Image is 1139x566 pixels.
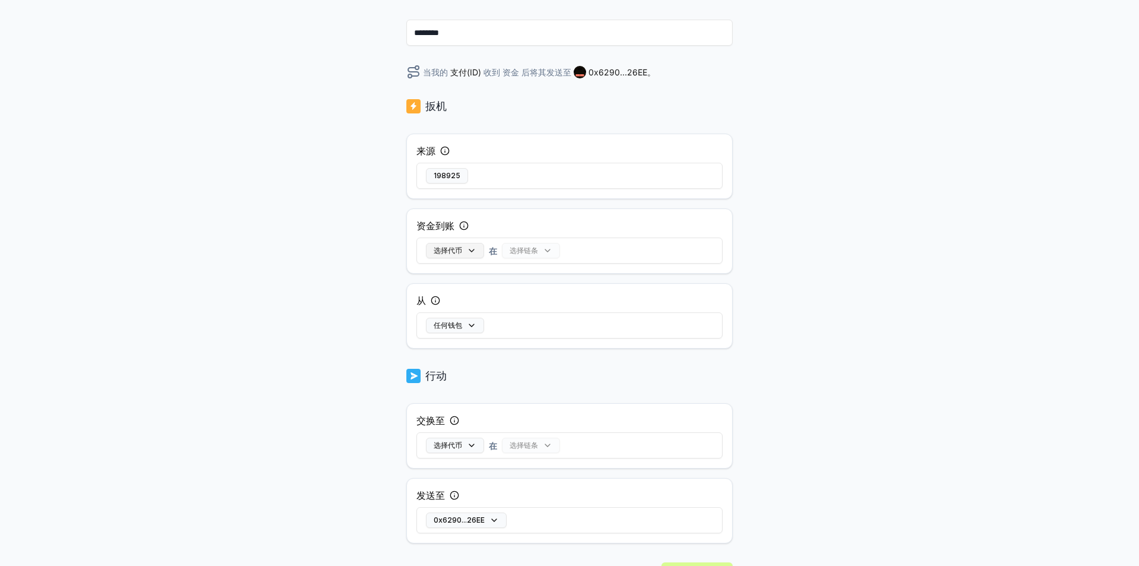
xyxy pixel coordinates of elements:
[426,318,484,333] button: 任何钱包
[588,67,647,77] font: 0x6290...26EE
[426,168,468,184] button: 198925
[489,441,497,451] font: 在
[647,67,656,77] font: 。
[416,415,445,426] font: 交换至
[502,67,519,77] font: 资金
[406,98,421,115] img: 标识
[426,513,507,528] button: 0x6290...26EE
[434,321,462,330] font: 任何钱包
[406,368,421,384] img: 标识
[416,489,445,501] font: 发送至
[425,100,447,112] font: 扳机
[521,67,571,77] font: 后将其发送至
[483,67,500,77] font: 收到
[425,369,447,382] font: 行动
[416,220,454,232] font: 资金到账
[416,295,426,306] font: 从
[489,246,497,256] font: 在
[434,171,460,180] font: 198925
[426,438,484,453] button: 选择代币
[434,516,485,524] font: 0x6290...26EE
[416,145,435,157] font: 来源
[434,246,462,255] font: 选择代币
[434,441,462,450] font: 选择代币
[423,67,448,77] font: 当我的
[450,67,481,77] font: 支付(ID)
[426,243,484,258] button: 选择代币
